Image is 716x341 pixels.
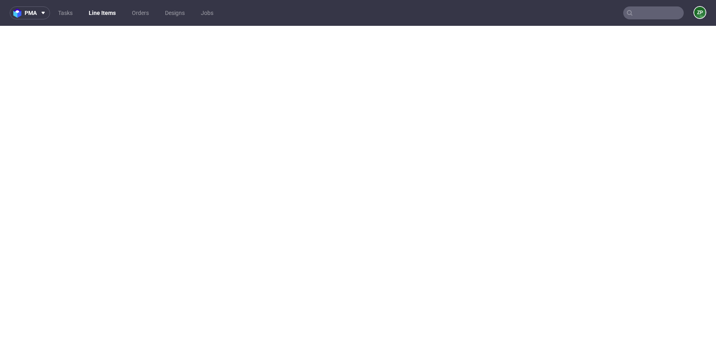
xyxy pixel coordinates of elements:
[13,8,25,18] img: logo
[53,6,77,19] a: Tasks
[84,6,121,19] a: Line Items
[160,6,190,19] a: Designs
[127,6,154,19] a: Orders
[694,7,706,18] figcaption: ZP
[196,6,218,19] a: Jobs
[10,6,50,19] button: pma
[25,10,37,16] span: pma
